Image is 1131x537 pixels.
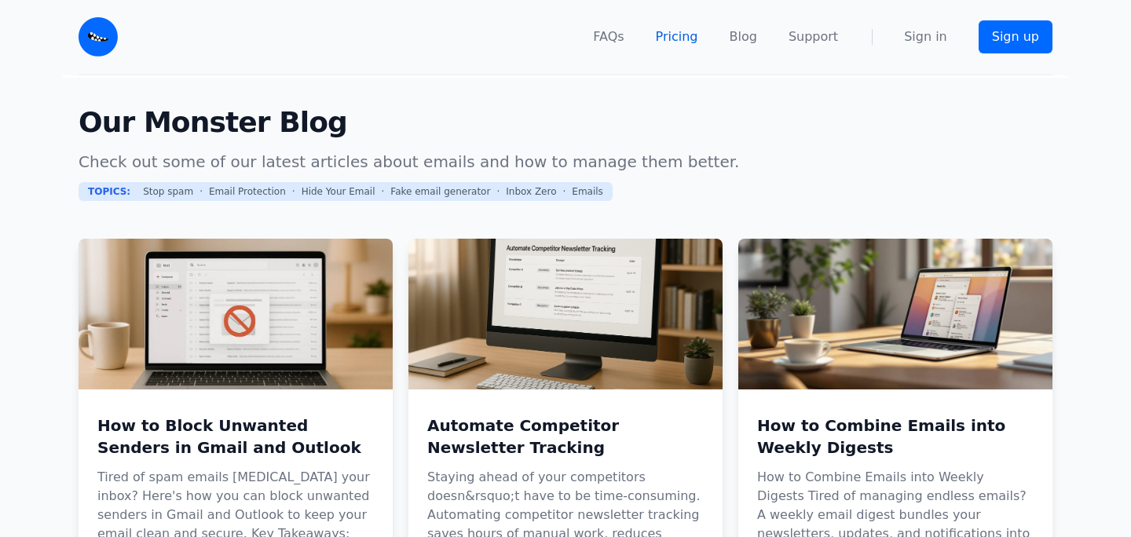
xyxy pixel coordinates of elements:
a: Blog [730,27,757,46]
a: Sign up [979,20,1052,53]
a: Email Protection [209,186,286,197]
li: · [496,185,500,198]
a: How to Combine Emails into Weekly Digests [757,415,1034,458]
li: · [382,185,385,198]
a: Emails [572,186,603,197]
a: Stop spam [143,186,193,197]
li: Topics: [88,185,130,198]
a: How to Block Unwanted Senders in Gmail and Outlook [97,415,374,458]
li: · [563,185,566,198]
li: · [199,185,203,198]
a: Support [789,27,838,46]
a: Inbox Zero [506,186,556,197]
a: Sign in [904,27,947,46]
h1: Our Monster Blog [79,107,1052,138]
p: Check out some of our latest articles about emails and how to manage them better. [79,151,1052,173]
a: Hide Your Email [302,186,375,197]
a: Automate Competitor Newsletter Tracking [427,415,704,458]
a: Fake email generator [390,186,490,197]
img: Email Monster [79,17,118,57]
li: · [292,185,295,198]
a: Pricing [656,27,698,46]
a: FAQs [593,27,624,46]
